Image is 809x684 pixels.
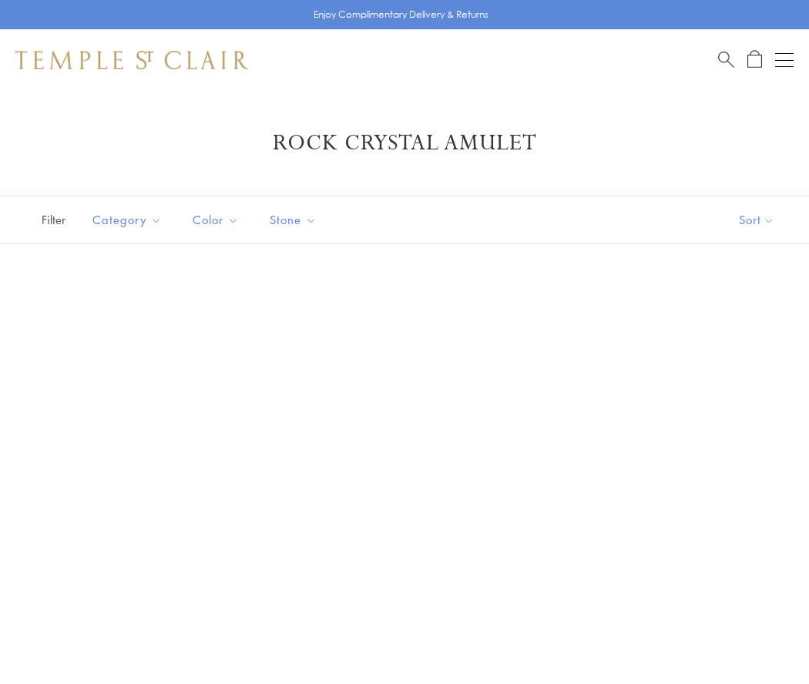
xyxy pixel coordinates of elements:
[314,7,488,22] p: Enjoy Complimentary Delivery & Returns
[81,203,173,237] button: Category
[181,203,250,237] button: Color
[258,203,328,237] button: Stone
[85,210,173,230] span: Category
[747,50,762,69] a: Open Shopping Bag
[39,129,770,157] h1: Rock Crystal Amulet
[185,210,250,230] span: Color
[718,50,734,69] a: Search
[704,196,809,243] button: Show sort by
[15,51,248,69] img: Temple St. Clair
[262,210,328,230] span: Stone
[775,51,794,69] button: Open navigation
